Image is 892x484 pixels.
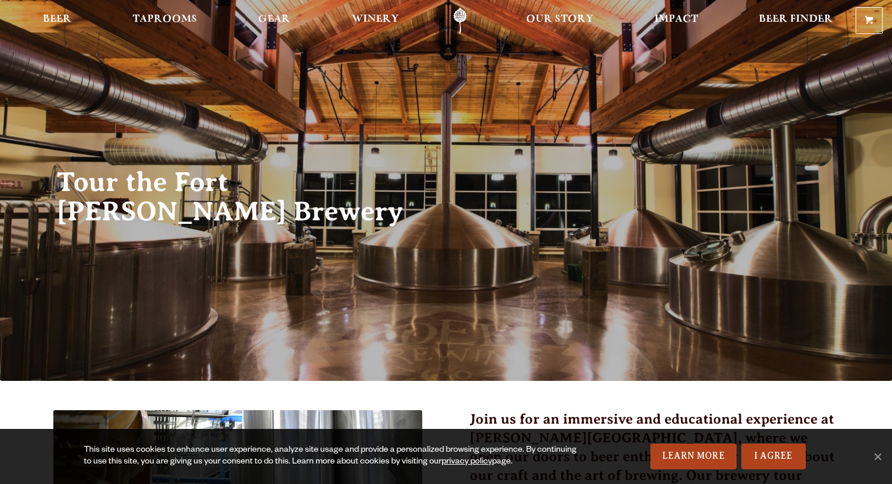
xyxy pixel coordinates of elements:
a: Learn More [650,444,737,469]
span: Beer Finder [759,15,833,24]
a: Impact [647,8,706,34]
a: Our Story [518,8,601,34]
h2: Tour the Fort [PERSON_NAME] Brewery [57,168,423,226]
a: Gear [250,8,298,34]
a: Taprooms [125,8,205,34]
a: Winery [344,8,406,34]
span: No [871,451,883,462]
span: Impact [654,15,698,24]
span: Beer [43,15,72,24]
span: Our Story [526,15,593,24]
a: privacy policy [442,458,492,467]
span: Taprooms [133,15,197,24]
a: Odell Home [438,8,482,34]
a: Beer [35,8,79,34]
a: Beer Finder [751,8,840,34]
div: This site uses cookies to enhance user experience, analyze site usage and provide a personalized ... [84,445,584,468]
span: Gear [258,15,290,24]
span: Winery [352,15,399,24]
a: I Agree [741,444,806,469]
